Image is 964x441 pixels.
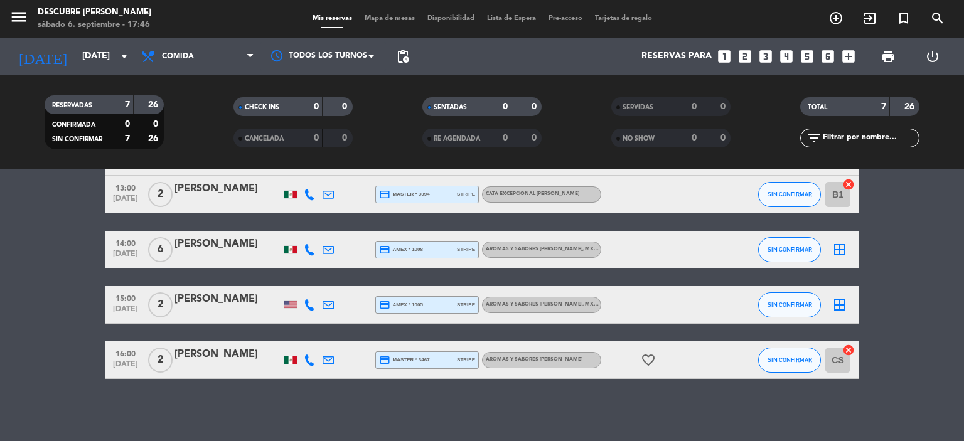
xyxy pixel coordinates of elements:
[758,48,774,65] i: looks_3
[896,11,911,26] i: turned_in_not
[434,135,480,142] span: RE AGENDADA
[768,301,812,308] span: SIN CONFIRMAR
[828,11,843,26] i: add_circle_outline
[52,122,95,128] span: CONFIRMADA
[148,237,173,262] span: 6
[245,135,284,142] span: CANCELADA
[910,38,955,75] div: LOG OUT
[110,180,141,194] span: 13:00
[481,15,542,22] span: Lista de Espera
[799,48,815,65] i: looks_5
[819,8,853,29] span: RESERVAR MESA
[768,246,812,253] span: SIN CONFIRMAR
[379,189,390,200] i: credit_card
[716,48,732,65] i: looks_one
[692,102,697,111] strong: 0
[174,181,281,197] div: [PERSON_NAME]
[110,305,141,319] span: [DATE]
[379,299,390,311] i: credit_card
[692,134,697,142] strong: 0
[832,242,847,257] i: border_all
[379,354,390,366] i: credit_card
[737,48,753,65] i: looks_two
[395,49,410,64] span: pending_actions
[806,130,822,146] i: filter_list
[110,235,141,250] span: 14:00
[174,346,281,363] div: [PERSON_NAME]
[125,134,130,143] strong: 7
[758,348,821,373] button: SIN CONFIRMAR
[768,191,812,198] span: SIN CONFIRMAR
[532,134,539,142] strong: 0
[842,178,855,191] i: cancel
[148,182,173,207] span: 2
[457,356,475,364] span: stripe
[930,11,945,26] i: search
[778,48,795,65] i: looks_4
[881,102,886,111] strong: 7
[314,134,319,142] strong: 0
[379,244,390,255] i: credit_card
[52,136,102,142] span: SIN CONFIRMAR
[148,292,173,317] span: 2
[842,344,855,356] i: cancel
[125,120,130,129] strong: 0
[314,102,319,111] strong: 0
[38,6,151,19] div: Descubre [PERSON_NAME]
[379,299,423,311] span: amex * 1005
[589,15,658,22] span: Tarjetas de regalo
[110,360,141,375] span: [DATE]
[720,102,728,111] strong: 0
[379,189,430,200] span: master * 3094
[174,291,281,307] div: [PERSON_NAME]
[245,104,279,110] span: CHECK INS
[862,11,877,26] i: exit_to_app
[379,354,430,366] span: master * 3467
[110,290,141,305] span: 15:00
[758,292,821,317] button: SIN CONFIRMAR
[9,8,28,31] button: menu
[125,100,130,109] strong: 7
[162,52,194,61] span: Comida
[486,302,612,307] span: Aromas y Sabores [PERSON_NAME]
[9,8,28,26] i: menu
[881,49,896,64] span: print
[503,134,508,142] strong: 0
[110,194,141,209] span: [DATE]
[486,357,582,362] span: Aromas y Sabores [PERSON_NAME]
[9,43,76,70] i: [DATE]
[110,250,141,264] span: [DATE]
[822,131,919,145] input: Filtrar por nombre...
[38,19,151,31] div: sábado 6. septiembre - 17:46
[148,100,161,109] strong: 26
[832,297,847,312] i: border_all
[820,48,836,65] i: looks_6
[542,15,589,22] span: Pre-acceso
[457,245,475,253] span: stripe
[379,244,423,255] span: amex * 1008
[641,51,712,61] span: Reservas para
[153,120,161,129] strong: 0
[921,8,955,29] span: BUSCAR
[358,15,421,22] span: Mapa de mesas
[623,135,655,142] span: NO SHOW
[342,134,350,142] strong: 0
[503,102,508,111] strong: 0
[904,102,917,111] strong: 26
[306,15,358,22] span: Mis reservas
[720,134,728,142] strong: 0
[808,104,827,110] span: TOTAL
[925,49,940,64] i: power_settings_new
[623,104,653,110] span: SERVIDAS
[758,237,821,262] button: SIN CONFIRMAR
[457,300,475,309] span: stripe
[853,8,887,29] span: WALK IN
[768,356,812,363] span: SIN CONFIRMAR
[148,348,173,373] span: 2
[758,182,821,207] button: SIN CONFIRMAR
[110,346,141,360] span: 16:00
[582,247,612,252] span: , MXN 1050
[641,353,656,368] i: favorite_border
[434,104,467,110] span: SENTADAS
[582,302,612,307] span: , MXN 1050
